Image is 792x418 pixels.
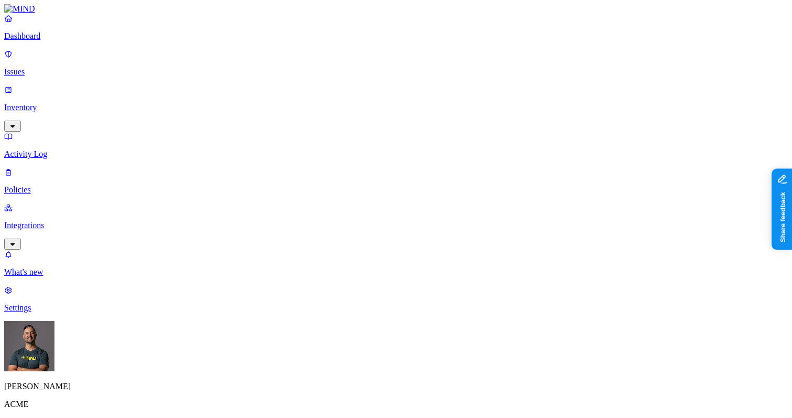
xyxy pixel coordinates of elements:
a: Integrations [4,203,788,248]
p: ACME [4,400,788,409]
p: Dashboard [4,31,788,41]
p: Settings [4,303,788,313]
img: Samuel Hill [4,321,54,371]
p: Inventory [4,103,788,112]
a: Issues [4,49,788,77]
a: What's new [4,250,788,277]
p: [PERSON_NAME] [4,382,788,391]
p: Issues [4,67,788,77]
a: Dashboard [4,14,788,41]
a: Policies [4,167,788,195]
a: Inventory [4,85,788,130]
p: Policies [4,185,788,195]
img: MIND [4,4,35,14]
a: Activity Log [4,132,788,159]
p: Integrations [4,221,788,230]
p: Activity Log [4,149,788,159]
p: What's new [4,267,788,277]
a: Settings [4,285,788,313]
a: MIND [4,4,788,14]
